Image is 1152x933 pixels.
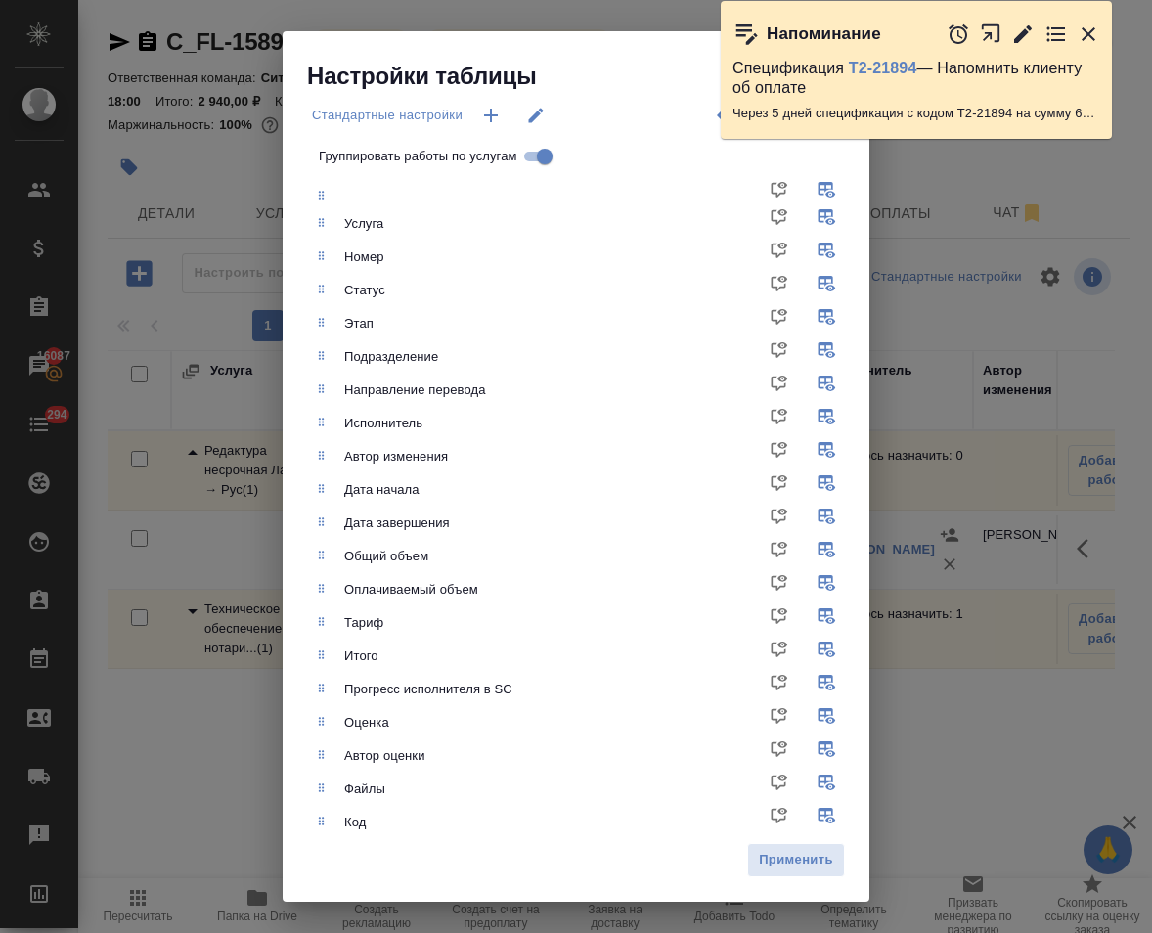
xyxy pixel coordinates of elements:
span: Показывать в таблице [807,799,854,846]
span: Показывать в таблице [807,367,854,414]
button: Новые настройки [467,92,514,139]
p: Спецификация — Напомнить клиенту об оплате [732,59,1100,98]
span: Показывать в доп. информации [760,799,807,846]
div: Оплачиваемый объем [344,580,866,600]
div: Исполнитель [312,407,869,440]
span: Показывать в доп. информации [760,466,807,513]
div: Файлы [344,779,866,799]
button: Перейти в todo [1044,22,1068,46]
p: Через 5 дней спецификация с кодом Т2-21894 на сумму 6028.8 RUB будет просрочена [732,104,1100,123]
span: Показывать в доп. информации [760,533,807,580]
div: Дата начала [344,480,866,500]
div: Статус [312,274,869,307]
button: Открыть в новой вкладке [980,13,1002,55]
div: Дата начала [312,473,869,507]
div: Номер [312,241,869,274]
div: Услуга [344,214,866,234]
span: Показывать в доп. информации [760,633,807,680]
button: Редактировать [1011,22,1035,46]
span: Показывать в таблице [807,566,854,613]
span: Показывать в таблице [807,533,854,580]
div: Направление перевода [312,374,869,407]
div: Подразделение [312,340,869,374]
span: Показывать в таблице [807,466,854,513]
span: Показывать в доп. информации [760,600,807,646]
div: Код [312,806,869,839]
div: Номер [344,247,866,267]
div: Итого [344,646,866,666]
button: Переименовать [514,92,557,139]
span: Показывать в таблице [807,699,854,746]
span: Применить [758,849,834,871]
span: Показывать в доп. информации [760,400,807,447]
span: Настройки таблицы [307,61,536,92]
button: Отложить [947,22,970,46]
span: Показывать в таблице [807,666,854,713]
span: Показывать в доп. информации [760,500,807,547]
span: Показывать в доп. информации [760,433,807,480]
div: Прогресс исполнителя в SC [344,680,866,699]
span: Показывать в доп. информации [760,699,807,746]
button: Применить [747,843,845,877]
p: Напоминание [767,24,881,44]
span: Показывать в доп. информации [760,766,807,813]
span: Показывать в таблице [807,300,854,347]
div: Прогресс исполнителя в SC [312,673,869,706]
button: Скрыть единую экшн кнопку [705,92,752,139]
span: Показывать в таблице [807,333,854,380]
div: Подразделение [344,347,866,367]
div: Общий объем [312,540,869,573]
span: Показывать в таблице [807,733,854,779]
div: Оплачиваемый объем [312,573,869,606]
div: Автор изменения [344,447,866,466]
span: Показывать в доп. информации [760,566,807,613]
span: Показывать в таблице [807,433,854,480]
div: Дата завершения [344,513,866,533]
span: Показывать в таблице [807,766,854,813]
div: Направление перевода [344,380,866,400]
span: Показывать в доп. информации [760,234,807,281]
div: Дата завершения [312,507,869,540]
div: Этап [312,307,869,340]
div: Этап [344,314,866,333]
div: Код [344,813,866,832]
span: Показывать в доп. информации [760,200,807,247]
div: Общий объем [344,547,866,566]
a: Т2-21894 [849,60,917,76]
span: Показывать в таблице [807,400,854,447]
span: Показывать в таблице [807,267,854,314]
span: Показывать в доп. информации [760,733,807,779]
div: Итого [312,640,869,673]
div: Оценка [312,706,869,739]
span: Группировать работы по услугам [319,147,517,166]
div: Автор оценки [312,739,869,773]
div: split button [307,92,467,139]
div: Исполнитель [344,414,866,433]
div: Автор оценки [344,746,866,766]
span: Показывать в доп. информации [760,367,807,414]
span: Показывать в таблице [807,600,854,646]
div: Тариф [344,613,866,633]
span: Показывать в таблице [807,500,854,547]
span: Показывать в доп. информации [760,173,807,220]
span: Показывать в таблице [807,633,854,680]
div: Статус [344,281,866,300]
span: Показывать в доп. информации [760,666,807,713]
div: Тариф [312,606,869,640]
div: Файлы [312,773,869,806]
div: Услуга [312,207,869,241]
button: Закрыть [1077,22,1100,46]
div: Оценка [344,713,866,733]
div: Автор изменения [312,440,869,473]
